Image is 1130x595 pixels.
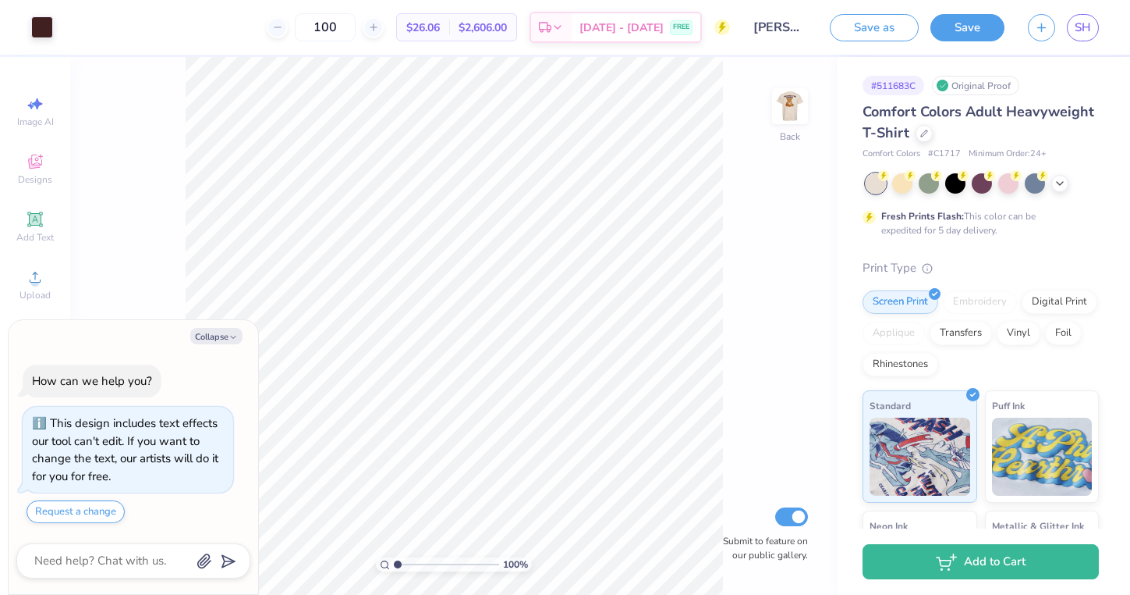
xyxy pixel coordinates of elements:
div: Foil [1045,322,1082,345]
span: Metallic & Glitter Ink [992,518,1084,534]
div: Rhinestones [863,353,938,376]
span: 100 % [503,558,528,572]
a: SH [1067,14,1099,41]
div: Print Type [863,259,1099,277]
span: $26.06 [406,20,440,36]
span: FREE [673,22,689,33]
span: [DATE] - [DATE] [579,20,664,36]
span: SH [1075,19,1091,37]
input: Untitled Design [742,12,818,43]
button: Collapse [190,328,243,344]
div: Screen Print [863,290,938,314]
button: Save [930,14,1004,41]
span: Designs [18,173,52,186]
div: This design includes text effects our tool can't edit. If you want to change the text, our artist... [32,415,218,484]
div: Original Proof [932,76,1019,95]
span: Upload [19,289,51,301]
div: This color can be expedited for 5 day delivery. [881,209,1073,237]
div: Applique [863,322,925,345]
span: Puff Ink [992,397,1025,414]
button: Request a change [27,501,125,523]
button: Save as [830,14,919,41]
span: Neon Ink [870,518,908,534]
div: How can we help you? [32,373,152,389]
img: Standard [870,418,970,496]
div: # 511683C [863,76,924,95]
div: Embroidery [943,290,1017,314]
span: # C1717 [928,148,961,161]
label: Submit to feature on our public gallery. [714,534,808,562]
span: Minimum Order: 24 + [969,148,1047,161]
strong: Fresh Prints Flash: [881,210,964,223]
div: Back [780,130,800,144]
button: Add to Cart [863,544,1099,579]
img: Puff Ink [992,418,1093,496]
span: Add Text [16,231,54,244]
div: Vinyl [997,322,1040,345]
img: Back [774,91,806,122]
span: Image AI [17,116,54,128]
input: – – [295,13,356,41]
div: Transfers [930,322,992,345]
div: Digital Print [1022,290,1097,314]
span: $2,606.00 [459,20,507,36]
span: Comfort Colors [863,148,920,161]
span: Standard [870,397,911,414]
span: Comfort Colors Adult Heavyweight T-Shirt [863,102,1094,142]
